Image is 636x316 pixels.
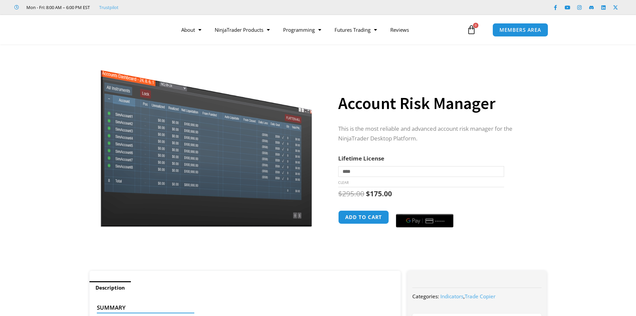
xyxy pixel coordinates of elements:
[338,92,533,115] h1: Account Risk Manager
[473,23,478,28] span: 0
[465,293,495,300] a: Trade Copier
[396,214,453,227] button: Buy with GPay
[25,3,90,11] span: Mon - Fri: 8:00 AM – 6:00 PM EST
[328,22,384,37] a: Futures Trading
[338,124,533,143] p: This is the most reliable and advanced account risk manager for the NinjaTrader Desktop Platform.
[175,22,465,37] nav: Menu
[338,189,342,198] span: $
[99,56,313,227] img: Screenshot 2024-08-26 15462845454
[338,189,364,198] bdi: 295.00
[440,293,495,300] span: ,
[79,18,151,42] img: LogoAI | Affordable Indicators – NinjaTrader
[492,23,548,37] a: MEMBERS AREA
[384,22,416,37] a: Reviews
[208,22,276,37] a: NinjaTrader Products
[338,210,389,224] button: Add to cart
[276,22,328,37] a: Programming
[366,189,392,198] bdi: 175.00
[412,293,439,300] span: Categories:
[436,219,446,223] text: ••••••
[440,293,463,300] a: Indicators
[175,22,208,37] a: About
[89,281,131,294] a: Description
[395,209,455,210] iframe: Secure payment input frame
[338,154,384,162] label: Lifetime License
[338,180,349,185] a: Clear options
[457,20,486,39] a: 0
[366,189,370,198] span: $
[97,304,388,311] h4: Summary
[99,3,119,11] a: Trustpilot
[499,27,541,32] span: MEMBERS AREA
